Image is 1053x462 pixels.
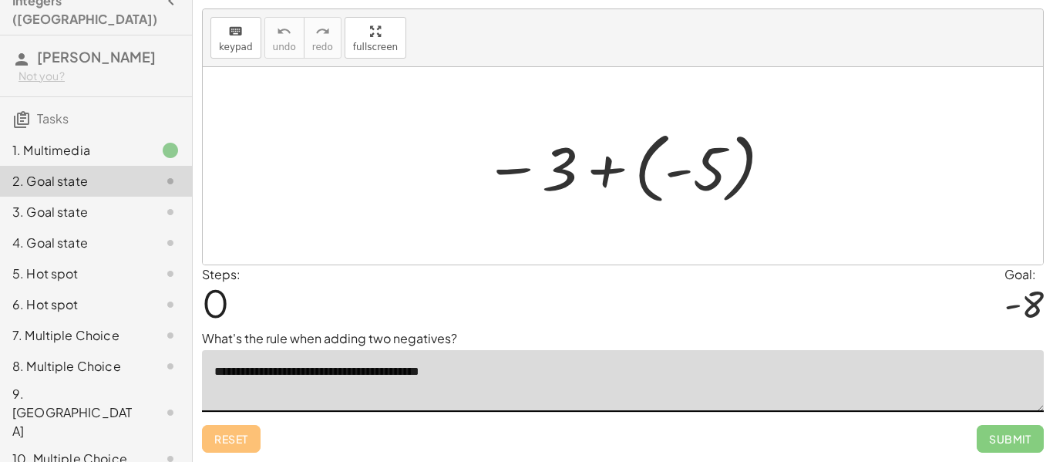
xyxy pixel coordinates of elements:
i: undo [277,22,291,41]
i: Task not started. [161,403,180,422]
div: 4. Goal state [12,234,136,252]
span: undo [273,42,296,52]
p: What's the rule when adding two negatives? [202,329,1044,348]
div: Not you? [19,69,180,84]
span: 0 [202,279,229,326]
div: 8. Multiple Choice [12,357,136,376]
div: Goal: [1004,265,1044,284]
div: 1. Multimedia [12,141,136,160]
div: 2. Goal state [12,172,136,191]
div: 5. Hot spot [12,265,136,283]
button: redoredo [304,17,341,59]
span: Tasks [37,110,69,126]
i: keyboard [228,22,243,41]
span: redo [312,42,333,52]
i: Task not started. [161,234,180,252]
span: [PERSON_NAME] [37,48,156,66]
i: Task not started. [161,265,180,283]
span: keypad [219,42,253,52]
button: keyboardkeypad [210,17,261,59]
i: Task not started. [161,295,180,314]
label: Steps: [202,266,241,282]
div: 9. [GEOGRAPHIC_DATA] [12,385,136,440]
i: Task finished. [161,141,180,160]
span: fullscreen [353,42,398,52]
i: Task not started. [161,203,180,221]
i: Task not started. [161,326,180,345]
button: undoundo [264,17,304,59]
i: redo [315,22,330,41]
i: Task not started. [161,357,180,376]
div: 3. Goal state [12,203,136,221]
div: 7. Multiple Choice [12,326,136,345]
button: fullscreen [345,17,406,59]
div: 6. Hot spot [12,295,136,314]
i: Task not started. [161,172,180,191]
